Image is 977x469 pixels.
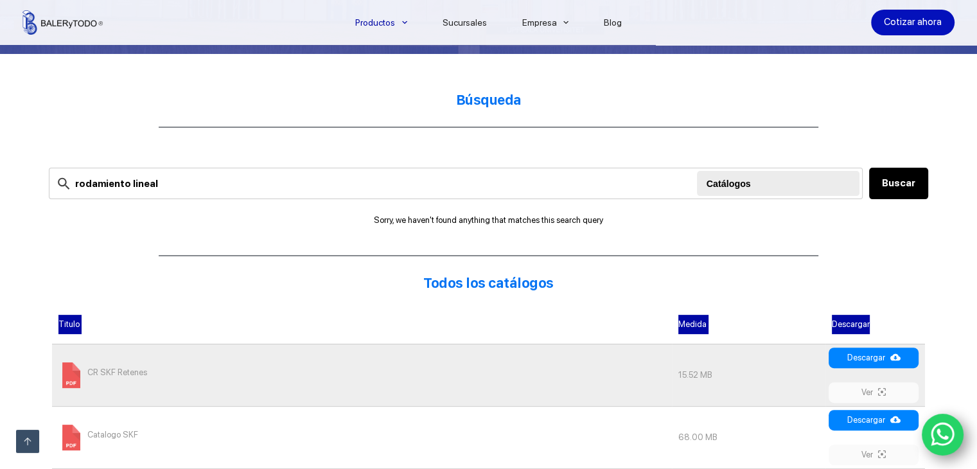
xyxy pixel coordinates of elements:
[871,10,955,35] a: Cotizar ahora
[49,168,863,199] input: Search files...
[87,425,138,445] span: Catalogo SKF
[455,92,521,108] strong: Búsqueda
[56,175,72,191] img: search-24.svg
[829,445,919,465] a: Ver
[58,432,138,442] a: Catalogo SKF
[829,410,919,430] a: Descargar
[423,275,554,291] strong: Todos los catálogos
[672,344,825,406] td: 15.52 MB
[58,370,147,380] a: CR SKF Retenes
[87,362,147,383] span: CR SKF Retenes
[672,305,825,344] th: Medida
[869,168,928,199] button: Buscar
[825,305,925,344] th: Descargar
[16,430,39,453] a: Ir arriba
[922,414,964,456] a: WhatsApp
[829,348,919,368] a: Descargar
[672,406,825,468] td: 68.00 MB
[22,10,103,35] img: Balerytodo
[52,305,672,344] th: Titulo
[49,215,928,225] p: Sorry, we haven't found anything that matches this search query
[829,382,919,403] a: Ver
